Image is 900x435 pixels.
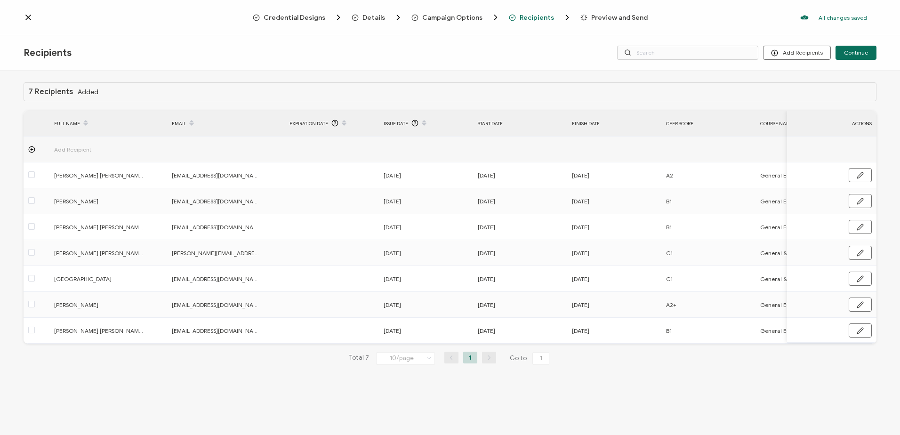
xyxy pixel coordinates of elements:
[567,118,661,129] div: Finish Date
[510,352,551,365] span: Go to
[384,325,401,336] span: [DATE]
[29,88,73,96] h1: 7 Recipients
[572,170,589,181] span: [DATE]
[54,274,144,284] span: [GEOGRAPHIC_DATA]
[384,299,401,310] span: [DATE]
[172,170,261,181] span: [EMAIL_ADDRESS][DOMAIN_NAME]
[54,299,144,310] span: [PERSON_NAME]
[572,196,589,207] span: [DATE]
[666,248,673,258] span: C1
[172,325,261,336] span: [EMAIL_ADDRESS][DOMAIN_NAME]
[760,299,828,310] span: General English Intensive
[362,14,385,21] span: Details
[289,118,328,129] span: Expiration Date
[253,13,343,22] span: Credential Designs
[572,222,589,233] span: [DATE]
[572,248,589,258] span: [DATE]
[172,222,261,233] span: [EMAIL_ADDRESS][DOMAIN_NAME]
[478,248,495,258] span: [DATE]
[172,274,261,284] span: [EMAIL_ADDRESS][DOMAIN_NAME]
[760,274,858,284] span: General & Business English Standard
[78,89,98,96] span: Added
[349,352,369,365] span: Total 7
[572,325,589,336] span: [DATE]
[755,118,850,129] div: Course name
[591,14,648,21] span: Preview and Send
[167,115,285,131] div: EMAIL
[54,222,144,233] span: [PERSON_NAME] [PERSON_NAME]
[760,222,828,233] span: General English Standard
[666,299,676,310] span: A2+
[478,222,495,233] span: [DATE]
[253,13,648,22] div: Breadcrumb
[478,325,495,336] span: [DATE]
[384,170,401,181] span: [DATE]
[760,248,858,258] span: General & Business English Standard
[763,46,831,60] button: Add Recipients
[743,329,900,435] iframe: Chat Widget
[463,352,477,363] li: 1
[787,118,876,129] div: ACTIONS
[760,325,828,336] span: General English Intensive
[376,352,435,365] input: Select
[172,196,261,207] span: [EMAIL_ADDRESS][DOMAIN_NAME]
[580,14,648,21] span: Preview and Send
[478,299,495,310] span: [DATE]
[819,14,867,21] p: All changes saved
[54,170,144,181] span: [PERSON_NAME] [PERSON_NAME]
[661,118,755,129] div: CEFR Score
[172,248,261,258] span: [PERSON_NAME][EMAIL_ADDRESS][DOMAIN_NAME]
[520,14,554,21] span: Recipients
[478,170,495,181] span: [DATE]
[509,13,572,22] span: Recipients
[384,196,401,207] span: [DATE]
[666,196,672,207] span: B1
[473,118,567,129] div: Start Date
[617,46,758,60] input: Search
[478,196,495,207] span: [DATE]
[54,144,144,155] span: Add Recipient
[24,47,72,59] span: Recipients
[384,118,408,129] span: Issue Date
[49,115,167,131] div: FULL NAME
[666,170,673,181] span: A2
[478,274,495,284] span: [DATE]
[54,325,144,336] span: [PERSON_NAME] [PERSON_NAME]
[172,299,261,310] span: [EMAIL_ADDRESS][DOMAIN_NAME]
[54,248,144,258] span: [PERSON_NAME] [PERSON_NAME]
[666,274,673,284] span: C1
[666,325,672,336] span: B1
[352,13,403,22] span: Details
[844,50,868,56] span: Continue
[411,13,500,22] span: Campaign Options
[666,222,672,233] span: B1
[572,299,589,310] span: [DATE]
[422,14,482,21] span: Campaign Options
[384,274,401,284] span: [DATE]
[572,274,589,284] span: [DATE]
[264,14,325,21] span: Credential Designs
[54,196,144,207] span: [PERSON_NAME]
[384,248,401,258] span: [DATE]
[760,170,844,181] span: General English Super Intensive
[836,46,876,60] button: Continue
[760,196,828,207] span: General English Intensive
[384,222,401,233] span: [DATE]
